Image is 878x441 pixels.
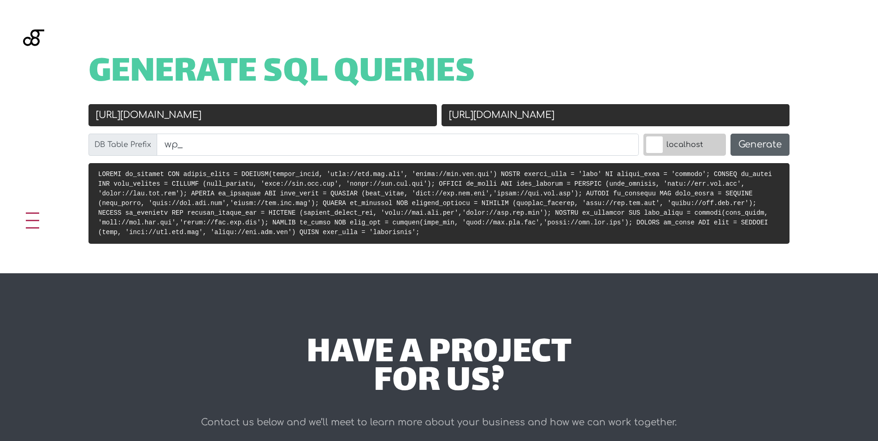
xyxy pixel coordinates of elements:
[23,29,44,99] img: Blackgate
[643,134,726,156] label: localhost
[98,171,772,236] code: LOREMI do_sitamet CON adipis_elits = DOEIUSM(tempor_incid, 'utla://etd.mag.ali', 'enima://min.ven...
[88,59,475,88] span: Generate SQL Queries
[731,134,790,156] button: Generate
[166,340,712,397] div: have a project for us?
[157,134,639,156] input: wp_
[166,413,712,432] p: Contact us below and we’ll meet to learn more about your business and how we can work together.
[88,134,157,156] label: DB Table Prefix
[442,104,790,126] input: New URL
[88,104,437,126] input: Old URL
